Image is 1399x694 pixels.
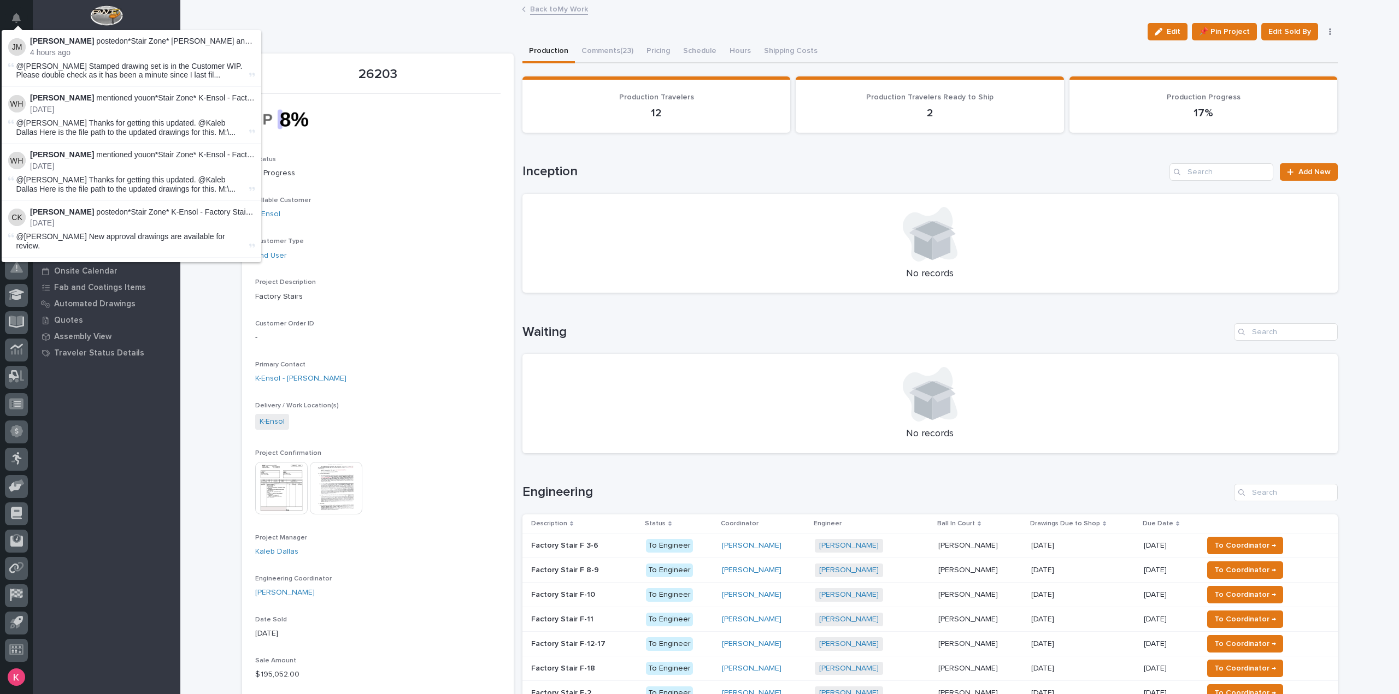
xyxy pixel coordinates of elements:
[819,615,879,624] a: [PERSON_NAME]
[536,106,778,120] p: 12
[1207,561,1283,579] button: To Coordinator →
[522,607,1338,632] tr: Factory Stair F-11Factory Stair F-11 To Engineer[PERSON_NAME] [PERSON_NAME] [PERSON_NAME][PERSON_...
[809,106,1051,120] p: 2
[1234,323,1338,341] input: Search
[30,37,255,46] p: posted on :
[54,283,146,293] p: Fab and Coatings Items
[255,100,337,138] img: xecO76doefkqzTyRAEnFqjGj9U5iA8snd5Q5BH05vME
[531,662,597,673] p: Factory Stair F-18
[33,263,180,279] a: Onsite Calendar
[938,613,1000,624] p: [PERSON_NAME]
[522,324,1230,340] h1: Waiting
[255,450,321,456] span: Project Confirmation
[155,150,296,159] a: *Stair Zone* K-Ensol - Factory Stair F 8-9
[522,632,1338,656] tr: Factory Stair F-12-17Factory Stair F-12-17 To Engineer[PERSON_NAME] [PERSON_NAME] [PERSON_NAME][P...
[531,563,601,575] p: Factory Stair F 8-9
[255,546,298,557] a: Kaleb Dallas
[723,40,757,63] button: Hours
[646,563,693,577] div: To Engineer
[155,93,293,102] a: *Stair Zone* K-Ensol - Factory Stair F-10
[30,105,255,114] p: [DATE]
[128,37,507,45] a: *Stair Zone* [PERSON_NAME] and Laws Construction - Element Hotel - Straight Stair - [GEOGRAPHIC_D...
[33,345,180,361] a: Traveler Status Details
[1261,23,1318,40] button: Edit Sold By
[722,615,781,624] a: [PERSON_NAME]
[522,583,1338,607] tr: Factory Stair F-10Factory Stair F-10 To Engineer[PERSON_NAME] [PERSON_NAME] [PERSON_NAME][PERSON_...
[14,13,28,31] div: Notifications
[1234,484,1338,501] input: Search
[938,637,1000,649] p: [PERSON_NAME]
[1207,660,1283,677] button: To Coordinator →
[531,588,597,600] p: Factory Stair F-10
[1031,539,1056,550] p: [DATE]
[54,266,117,276] p: Onsite Calendar
[640,40,677,63] button: Pricing
[255,238,304,245] span: Customer Type
[522,40,575,63] button: Production
[646,637,693,651] div: To Engineer
[1207,586,1283,603] button: To Coordinator →
[819,566,879,575] a: [PERSON_NAME]
[255,402,339,409] span: Delivery / Work Location(s)
[819,664,879,673] a: [PERSON_NAME]
[5,7,28,29] button: Notifications
[1167,27,1180,37] span: Edit
[819,590,879,600] a: [PERSON_NAME]
[90,5,122,26] img: Workspace Logo
[1144,664,1194,673] p: [DATE]
[255,250,287,262] a: End User
[255,373,346,384] a: K-Ensol - [PERSON_NAME]
[255,332,501,343] p: -
[30,150,94,159] strong: [PERSON_NAME]
[522,656,1338,681] tr: Factory Stair F-18Factory Stair F-18 To Engineer[PERSON_NAME] [PERSON_NAME] [PERSON_NAME][PERSON_...
[531,637,608,649] p: Factory Stair F-12-17
[819,541,879,550] a: [PERSON_NAME]
[255,361,305,368] span: Primary Contact
[1207,635,1283,653] button: To Coordinator →
[255,616,287,623] span: Date Sold
[1214,613,1276,626] span: To Coordinator →
[1214,563,1276,577] span: To Coordinator →
[54,332,111,342] p: Assembly View
[33,328,180,345] a: Assembly View
[938,662,1000,673] p: [PERSON_NAME]
[255,587,315,598] a: [PERSON_NAME]
[531,539,601,550] p: Factory Stair F 3-6
[54,348,144,358] p: Traveler Status Details
[1144,615,1194,624] p: [DATE]
[814,518,842,530] p: Engineer
[1214,662,1276,675] span: To Coordinator →
[1169,163,1273,181] input: Search
[33,295,180,312] a: Automated Drawings
[677,40,723,63] button: Schedule
[16,62,247,80] span: @[PERSON_NAME] Stamped drawing set is in the Customer WIP. Please double check as it has been a m...
[866,93,994,101] span: Production Travelers Ready to Ship
[646,662,693,675] div: To Engineer
[522,484,1230,500] h1: Engineering
[30,207,255,217] p: posted on :
[30,93,94,102] strong: [PERSON_NAME]
[938,563,1000,575] p: [PERSON_NAME]
[5,666,28,689] button: users-avatar
[8,209,26,226] img: Caleb Kaufman
[255,209,280,220] a: K-Ensol
[1143,518,1173,530] p: Due Date
[30,150,255,159] p: mentioned you on :
[522,533,1338,558] tr: Factory Stair F 3-6Factory Stair F 3-6 To Engineer[PERSON_NAME] [PERSON_NAME] [PERSON_NAME][PERSO...
[1207,610,1283,628] button: To Coordinator →
[1298,168,1331,176] span: Add New
[255,628,501,639] p: [DATE]
[646,588,693,602] div: To Engineer
[938,588,1000,600] p: [PERSON_NAME]
[33,312,180,328] a: Quotes
[1144,566,1194,575] p: [DATE]
[1031,613,1056,624] p: [DATE]
[30,48,255,57] p: 4 hours ago
[255,168,501,179] p: In Progress
[255,197,311,204] span: Billable Customer
[1268,25,1311,38] span: Edit Sold By
[1148,23,1188,40] button: Edit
